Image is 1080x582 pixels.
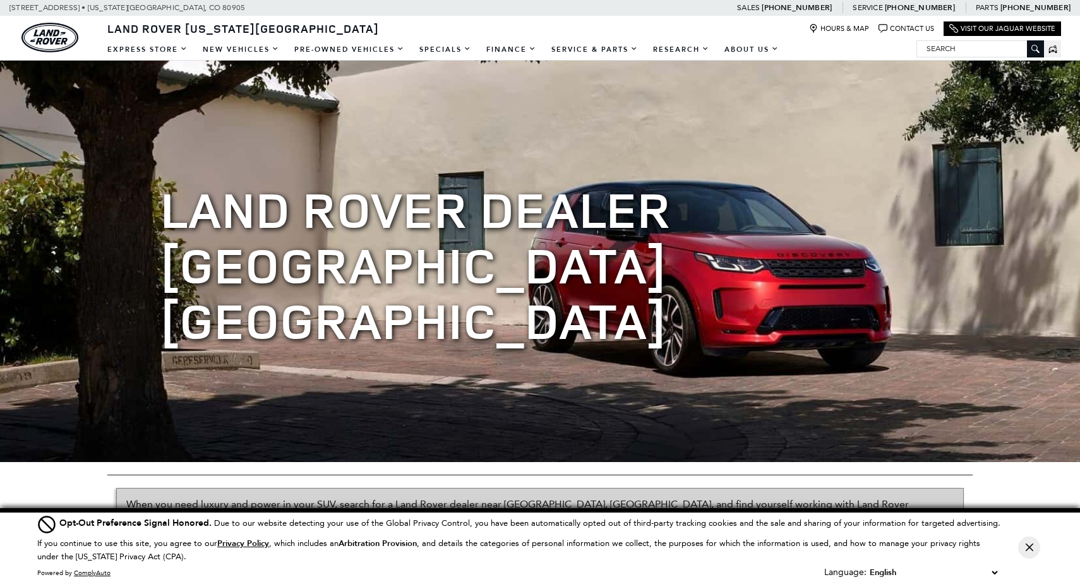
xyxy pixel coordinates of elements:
span: Opt-Out Preference Signal Honored . [59,517,214,529]
p: When you need luxury and power in your SUV, search for a Land Rover dealer near [GEOGRAPHIC_DATA]... [126,498,954,534]
a: Service & Parts [544,39,645,61]
a: Visit Our Jaguar Website [949,24,1055,33]
a: Hours & Map [809,24,869,33]
div: Powered by [37,569,111,577]
div: Language: [824,568,867,577]
a: About Us [717,39,786,61]
span: Service [853,3,882,12]
p: If you continue to use this site, you agree to our , which includes an , and details the categori... [37,538,980,561]
u: Privacy Policy [217,538,269,549]
strong: Arbitration Provision [339,538,417,549]
select: Language Select [867,566,1000,579]
div: Due to our website detecting your use of the Global Privacy Control, you have been automatically ... [59,516,1000,530]
a: Pre-Owned Vehicles [287,39,412,61]
span: Sales [737,3,760,12]
input: Search [917,41,1043,56]
strong: Land Rover Dealer [GEOGRAPHIC_DATA] [GEOGRAPHIC_DATA] [160,175,671,354]
a: land-rover [21,23,78,52]
span: Parts [976,3,999,12]
a: ComplyAuto [74,569,111,577]
a: New Vehicles [195,39,287,61]
a: [PHONE_NUMBER] [885,3,955,13]
a: Contact Us [879,24,934,33]
img: Land Rover [21,23,78,52]
a: Specials [412,39,479,61]
a: EXPRESS STORE [100,39,195,61]
nav: Main Navigation [100,39,786,61]
a: [PHONE_NUMBER] [762,3,832,13]
span: Land Rover [US_STATE][GEOGRAPHIC_DATA] [107,21,379,36]
a: [PHONE_NUMBER] [1000,3,1071,13]
a: [STREET_ADDRESS] • [US_STATE][GEOGRAPHIC_DATA], CO 80905 [9,3,245,12]
a: Privacy Policy [217,538,269,548]
a: Land Rover [US_STATE][GEOGRAPHIC_DATA] [100,21,387,36]
a: Research [645,39,717,61]
button: Close Button [1018,537,1040,559]
a: Finance [479,39,544,61]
